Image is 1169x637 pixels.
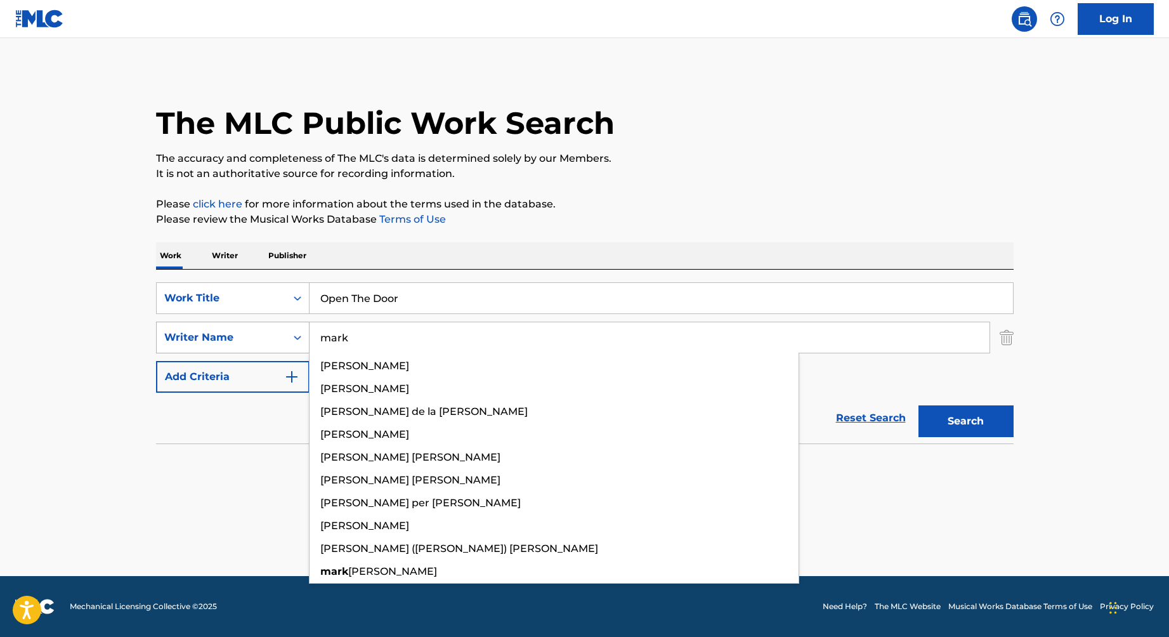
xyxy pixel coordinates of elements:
button: Search [918,405,1014,437]
h1: The MLC Public Work Search [156,104,615,142]
p: Publisher [264,242,310,269]
div: Work Title [164,291,278,306]
form: Search Form [156,282,1014,443]
span: Mechanical Licensing Collective © 2025 [70,601,217,612]
a: Terms of Use [377,213,446,225]
span: [PERSON_NAME] de la [PERSON_NAME] [320,405,528,417]
iframe: Chat Widget [1106,576,1169,637]
div: Help [1045,6,1070,32]
span: [PERSON_NAME] [PERSON_NAME] [320,474,500,486]
img: 9d2ae6d4665cec9f34b9.svg [284,369,299,384]
img: logo [15,599,55,614]
div: Arrastrar [1109,589,1117,627]
button: Add Criteria [156,361,310,393]
span: [PERSON_NAME] [320,360,409,372]
a: Need Help? [823,601,867,612]
img: MLC Logo [15,10,64,28]
a: click here [193,198,242,210]
p: Work [156,242,185,269]
span: [PERSON_NAME] [320,428,409,440]
span: [PERSON_NAME] ([PERSON_NAME]) [PERSON_NAME] [320,542,598,555]
span: [PERSON_NAME] [320,383,409,395]
span: [PERSON_NAME] [PERSON_NAME] [320,451,500,463]
img: help [1050,11,1065,27]
a: Reset Search [830,404,912,432]
strong: mark [320,565,348,577]
p: It is not an authoritative source for recording information. [156,166,1014,181]
p: Please for more information about the terms used in the database. [156,197,1014,212]
div: Widget de chat [1106,576,1169,637]
span: [PERSON_NAME] [320,520,409,532]
a: Musical Works Database Terms of Use [948,601,1092,612]
p: Writer [208,242,242,269]
img: search [1017,11,1032,27]
p: Please review the Musical Works Database [156,212,1014,227]
div: Writer Name [164,330,278,345]
span: [PERSON_NAME] [348,565,437,577]
img: Delete Criterion [1000,322,1014,353]
a: The MLC Website [875,601,941,612]
p: The accuracy and completeness of The MLC's data is determined solely by our Members. [156,151,1014,166]
a: Public Search [1012,6,1037,32]
a: Privacy Policy [1100,601,1154,612]
span: [PERSON_NAME] per [PERSON_NAME] [320,497,521,509]
a: Log In [1078,3,1154,35]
